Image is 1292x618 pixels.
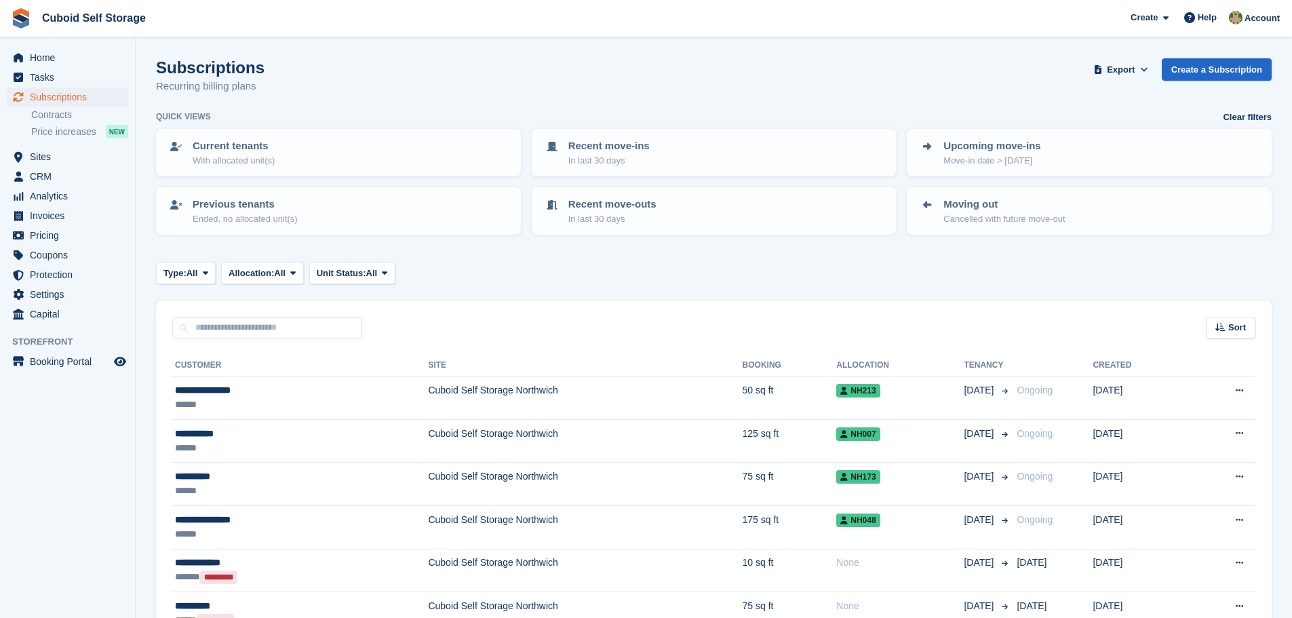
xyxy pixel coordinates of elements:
[1198,11,1217,24] span: Help
[428,549,742,592] td: Cuboid Self Storage Northwich
[30,305,111,324] span: Capital
[366,267,378,280] span: All
[309,262,395,284] button: Unit Status: All
[533,130,895,175] a: Recent move-ins In last 30 days
[836,556,964,570] div: None
[7,187,128,206] a: menu
[31,125,96,138] span: Price increases
[31,124,128,139] a: Price increases NEW
[7,352,128,371] a: menu
[193,212,298,226] p: Ended, no allocated unit(s)
[836,427,880,441] span: NH007
[428,463,742,506] td: Cuboid Self Storage Northwich
[428,376,742,420] td: Cuboid Self Storage Northwich
[836,384,880,398] span: NH213
[7,68,128,87] a: menu
[568,138,650,154] p: Recent move-ins
[193,197,298,212] p: Previous tenants
[1131,11,1158,24] span: Create
[7,265,128,284] a: menu
[1229,11,1242,24] img: Chelsea Kitts
[836,599,964,613] div: None
[7,226,128,245] a: menu
[1017,600,1046,611] span: [DATE]
[943,212,1065,226] p: Cancelled with future move-out
[743,505,837,549] td: 175 sq ft
[964,427,996,441] span: [DATE]
[964,355,1011,376] th: Tenancy
[30,48,111,67] span: Home
[428,505,742,549] td: Cuboid Self Storage Northwich
[1017,428,1053,439] span: Ongoing
[1228,321,1246,334] span: Sort
[11,8,31,28] img: stora-icon-8386f47178a22dfd0bd8f6a31ec36ba5ce8667c1dd55bd0f319d3a0aa187defe.svg
[943,197,1065,212] p: Moving out
[156,79,265,94] p: Recurring billing plans
[836,470,880,484] span: NH173
[163,267,187,280] span: Type:
[1162,58,1272,81] a: Create a Subscription
[1093,463,1186,506] td: [DATE]
[30,352,111,371] span: Booking Portal
[836,514,880,527] span: NH048
[1017,514,1053,525] span: Ongoing
[1093,355,1186,376] th: Created
[1017,557,1046,568] span: [DATE]
[229,267,274,280] span: Allocation:
[156,262,216,284] button: Type: All
[31,109,128,121] a: Contracts
[30,285,111,304] span: Settings
[1091,58,1151,81] button: Export
[428,419,742,463] td: Cuboid Self Storage Northwich
[943,154,1040,168] p: Move-in date > [DATE]
[30,246,111,265] span: Coupons
[1017,385,1053,395] span: Ongoing
[908,189,1270,233] a: Moving out Cancelled with future move-out
[317,267,366,280] span: Unit Status:
[836,355,964,376] th: Allocation
[112,353,128,370] a: Preview store
[187,267,198,280] span: All
[1093,419,1186,463] td: [DATE]
[30,187,111,206] span: Analytics
[1093,505,1186,549] td: [DATE]
[221,262,304,284] button: Allocation: All
[1223,111,1272,124] a: Clear filters
[1017,471,1053,482] span: Ongoing
[30,167,111,186] span: CRM
[7,167,128,186] a: menu
[274,267,286,280] span: All
[30,147,111,166] span: Sites
[743,549,837,592] td: 10 sq ft
[156,58,265,77] h1: Subscriptions
[743,463,837,506] td: 75 sq ft
[964,556,996,570] span: [DATE]
[568,212,657,226] p: In last 30 days
[743,419,837,463] td: 125 sq ft
[7,88,128,107] a: menu
[30,206,111,225] span: Invoices
[30,88,111,107] span: Subscriptions
[7,48,128,67] a: menu
[568,154,650,168] p: In last 30 days
[964,599,996,613] span: [DATE]
[30,265,111,284] span: Protection
[37,7,151,29] a: Cuboid Self Storage
[908,130,1270,175] a: Upcoming move-ins Move-in date > [DATE]
[30,68,111,87] span: Tasks
[1093,376,1186,420] td: [DATE]
[1093,549,1186,592] td: [DATE]
[964,383,996,398] span: [DATE]
[157,130,520,175] a: Current tenants With allocated unit(s)
[157,189,520,233] a: Previous tenants Ended, no allocated unit(s)
[172,355,428,376] th: Customer
[1245,12,1280,25] span: Account
[7,206,128,225] a: menu
[193,138,275,154] p: Current tenants
[1107,63,1135,77] span: Export
[12,335,135,349] span: Storefront
[7,246,128,265] a: menu
[943,138,1040,154] p: Upcoming move-ins
[743,355,837,376] th: Booking
[156,111,211,123] h6: Quick views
